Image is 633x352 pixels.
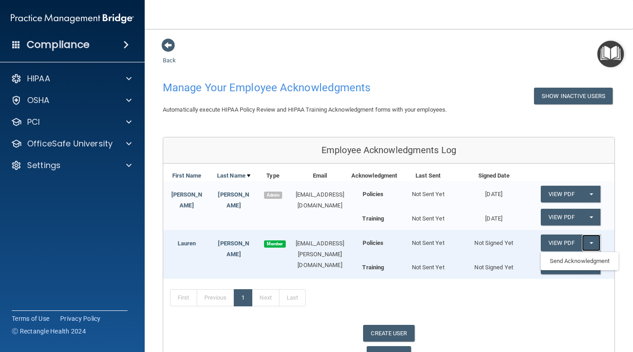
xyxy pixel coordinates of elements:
[541,254,619,268] a: Send Acknowledgment
[163,82,421,94] h4: Manage Your Employee Acknowledgments
[11,138,132,149] a: OfficeSafe University
[363,325,414,342] a: CREATE USER
[163,106,447,113] span: Automatically execute HIPAA Policy Review and HIPAA Training Acknowledgment forms with your emplo...
[541,235,582,251] a: View PDF
[541,186,582,202] a: View PDF
[288,238,351,271] div: [EMAIL_ADDRESS][PERSON_NAME][DOMAIN_NAME]
[395,209,461,224] div: Not Sent Yet
[362,264,384,271] b: Training
[395,258,461,273] div: Not Sent Yet
[27,160,61,171] p: Settings
[541,252,619,270] ul: View PDF
[541,209,582,225] a: View PDF
[218,240,249,258] a: [PERSON_NAME]
[257,170,288,181] div: Type
[217,170,250,181] a: Last Name
[11,160,132,171] a: Settings
[60,314,101,323] a: Privacy Policy
[171,191,203,209] a: [PERSON_NAME]
[395,170,461,181] div: Last Sent
[11,73,132,84] a: HIPAA
[11,117,132,127] a: PCI
[197,289,235,306] a: Previous
[11,95,132,106] a: OSHA
[279,289,306,306] a: Last
[461,258,527,273] div: Not Signed Yet
[351,170,395,181] div: Acknowledgment
[534,88,613,104] button: Show Inactive Users
[288,189,351,211] div: [EMAIL_ADDRESS][DOMAIN_NAME]
[363,191,383,197] b: Policies
[597,41,624,67] button: Open Resource Center
[27,95,50,106] p: OSHA
[461,170,527,181] div: Signed Date
[170,289,197,306] a: First
[163,137,614,164] div: Employee Acknowledgments Log
[264,240,286,248] span: Member
[363,239,383,246] b: Policies
[395,181,461,200] div: Not Sent Yet
[218,191,249,209] a: [PERSON_NAME]
[234,289,252,306] a: 1
[362,215,384,222] b: Training
[27,73,50,84] p: HIPAA
[252,289,279,306] a: Next
[27,117,40,127] p: PCI
[163,46,176,64] a: Back
[395,230,461,249] div: Not Sent Yet
[461,181,527,200] div: [DATE]
[12,327,86,336] span: Ⓒ Rectangle Health 2024
[11,9,134,28] img: PMB logo
[12,314,49,323] a: Terms of Use
[264,192,282,199] span: Admin
[172,170,201,181] a: First Name
[27,138,113,149] p: OfficeSafe University
[461,209,527,224] div: [DATE]
[178,240,196,247] a: Lauren
[27,38,90,51] h4: Compliance
[461,230,527,249] div: Not Signed Yet
[288,170,351,181] div: Email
